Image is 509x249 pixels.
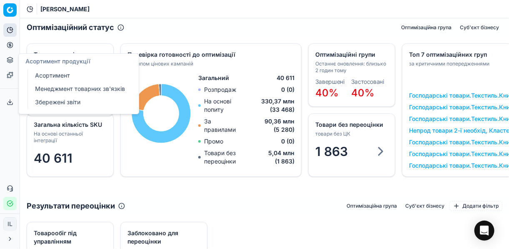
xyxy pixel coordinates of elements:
p: Розпродаж [204,86,236,94]
div: товари без ЦК [315,131,387,137]
div: Товари готові до переоцінки [34,50,105,67]
button: Оптимізаційна група [398,23,455,33]
p: За правилами [204,117,243,134]
span: 40 611 [277,74,294,82]
div: Заблоковано для переоцінки [127,229,199,246]
a: Асортимент [32,70,129,81]
span: 40% [315,87,339,99]
dt: Завершені [315,79,344,85]
div: За типом цінових кампаній [127,60,293,67]
span: 5,04 млн (1 863) [256,149,294,166]
span: Загальний [198,74,229,82]
a: Менеджмент товарних зв'язків [32,83,129,95]
div: Open Intercom Messenger [474,221,494,241]
span: IL [4,218,16,230]
span: [PERSON_NAME] [40,5,90,13]
button: Оптимізаційна група [343,201,400,211]
div: На основі останньої інтеграції [34,131,105,144]
a: Збережені звіти [32,96,129,108]
span: Асортимент продукції [25,58,90,65]
p: Товари без переоцінки [204,149,256,166]
span: 330,37 млн (33 468) [244,97,294,114]
dt: Застосовані [351,79,384,85]
span: 40% [351,87,374,99]
h2: Результати переоцінки [27,200,115,212]
span: 0 (0) [281,137,294,146]
button: Суб'єкт бізнесу [457,23,502,33]
div: Останнє оновлення: близько 2 годин тому [315,60,387,74]
div: Загальна кількість SKU [34,121,105,129]
h2: Оптимізаційний статус [27,22,114,33]
span: 1 863 [315,144,348,159]
div: Товарообіг під управлінням [34,229,105,246]
span: 0 (0) [281,86,294,94]
nav: breadcrumb [40,5,90,13]
div: Перевірка готовності до оптимізації [127,50,293,59]
button: Суб'єкт бізнесу [402,201,448,211]
button: Додати фільтр [449,201,502,211]
p: Промо [204,137,223,146]
p: На основі попиту [204,97,244,114]
span: 90,36 млн (5 280) [243,117,294,134]
div: Товари без переоцінки [315,121,387,129]
button: IL [3,217,17,231]
span: 40 611 [34,151,72,166]
div: Оптимізаційні групи [315,50,387,59]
